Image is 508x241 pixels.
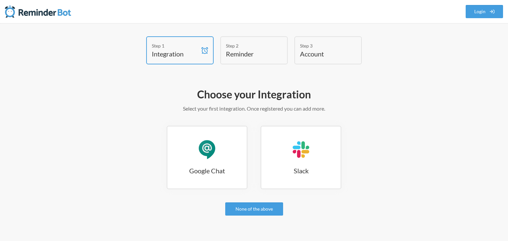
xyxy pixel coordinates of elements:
[226,42,272,49] div: Step 2
[226,49,272,58] h4: Reminder
[466,5,503,18] a: Login
[152,49,198,58] h4: Integration
[167,166,247,175] h3: Google Chat
[5,5,71,18] img: Reminder Bot
[300,42,346,49] div: Step 3
[261,166,341,175] h3: Slack
[62,105,446,113] p: Select your first integration. Once registered you can add more.
[152,42,198,49] div: Step 1
[62,87,446,101] h2: Choose your Integration
[300,49,346,58] h4: Account
[225,202,283,216] a: None of the above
